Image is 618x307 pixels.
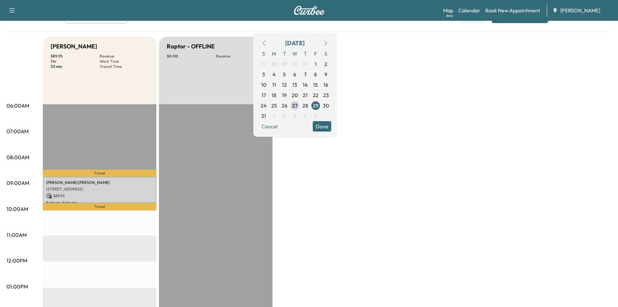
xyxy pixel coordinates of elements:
[261,60,266,68] span: 27
[292,81,297,89] span: 13
[313,121,331,132] button: Done
[485,6,540,14] a: Book New Appointment
[261,91,266,99] span: 17
[282,81,287,89] span: 12
[262,70,265,78] span: 3
[282,60,287,68] span: 29
[46,193,153,199] p: $ 89.95
[261,102,267,109] span: 24
[293,112,296,120] span: 3
[292,60,298,68] span: 30
[6,179,29,187] p: 09:00AM
[100,59,149,64] p: Work Time
[314,112,317,120] span: 5
[446,13,453,18] div: Beta
[323,91,329,99] span: 23
[302,102,308,109] span: 28
[292,102,297,109] span: 27
[43,170,156,177] p: Travel
[51,54,100,59] p: $ 89.95
[282,91,287,99] span: 19
[283,70,286,78] span: 5
[285,39,305,48] div: [DATE]
[304,112,307,120] span: 4
[279,48,290,59] span: T
[259,48,269,59] span: S
[167,42,215,51] h5: Raptor - OFFLINE
[216,54,265,59] p: Revenue
[324,70,327,78] span: 9
[100,54,149,59] p: Revenue
[323,81,328,89] span: 16
[292,91,298,99] span: 20
[273,70,276,78] span: 4
[46,186,153,192] p: [STREET_ADDRESS]
[46,180,153,185] p: [PERSON_NAME] [PERSON_NAME]
[458,6,480,14] a: Calendar
[321,48,331,59] span: S
[290,48,300,59] span: W
[282,102,287,109] span: 26
[6,127,29,135] p: 07:00AM
[304,70,307,78] span: 7
[324,60,327,68] span: 2
[6,231,27,239] p: 11:00AM
[303,91,308,99] span: 21
[303,81,308,89] span: 14
[259,121,281,132] button: Cancel
[6,205,28,213] p: 10:00AM
[313,91,319,99] span: 22
[6,283,28,290] p: 01:00PM
[283,112,286,120] span: 2
[293,70,296,78] span: 6
[261,112,266,120] span: 31
[313,102,319,109] span: 29
[303,60,308,68] span: 31
[300,48,310,59] span: T
[271,102,277,109] span: 25
[315,60,317,68] span: 1
[323,102,329,109] span: 30
[6,257,27,264] p: 12:00PM
[273,112,275,120] span: 1
[100,64,149,69] p: Transit Time
[46,200,153,205] p: 8:46 am - 9:46 am
[310,48,321,59] span: F
[6,153,29,161] p: 08:00AM
[272,91,276,99] span: 18
[6,102,29,109] p: 06:00AM
[269,48,279,59] span: M
[261,81,266,89] span: 10
[271,60,277,68] span: 28
[314,70,317,78] span: 8
[51,59,100,64] p: 1 hr
[51,64,100,69] p: 33 min
[560,6,600,14] span: [PERSON_NAME]
[313,81,318,89] span: 15
[294,6,325,15] img: Curbee Logo
[272,81,276,89] span: 11
[51,42,97,51] h5: [PERSON_NAME]
[43,203,156,211] p: Travel
[167,54,216,59] p: $ 0.00
[443,6,453,14] a: MapBeta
